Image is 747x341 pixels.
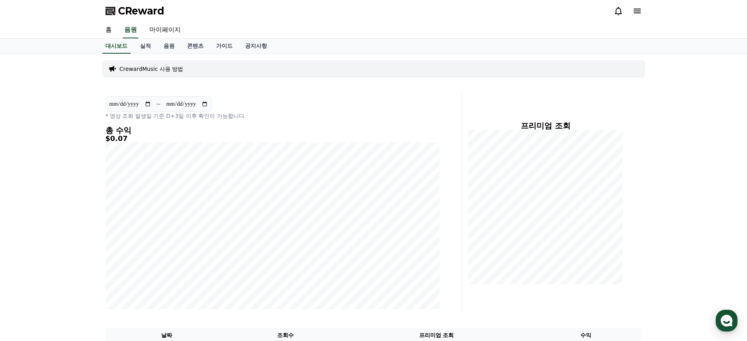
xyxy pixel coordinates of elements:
[123,22,138,38] a: 음원
[52,248,101,268] a: 대화
[2,248,52,268] a: 홈
[468,121,623,130] h4: 프리미엄 조회
[134,39,157,54] a: 실적
[210,39,239,54] a: 가이드
[118,5,164,17] span: CReward
[105,112,440,120] p: * 영상 조회 발생일 기준 D+3일 이후 확인이 가능합니다.
[120,65,184,73] a: CrewardMusic 사용 방법
[105,5,164,17] a: CReward
[102,39,131,54] a: 대시보드
[99,22,118,38] a: 홈
[72,260,81,267] span: 대화
[157,39,181,54] a: 음원
[156,99,161,109] p: ~
[121,260,131,266] span: 설정
[101,248,151,268] a: 설정
[181,39,210,54] a: 콘텐츠
[25,260,29,266] span: 홈
[239,39,273,54] a: 공지사항
[105,126,440,135] h4: 총 수익
[143,22,187,38] a: 마이페이지
[105,135,440,143] h5: $0.07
